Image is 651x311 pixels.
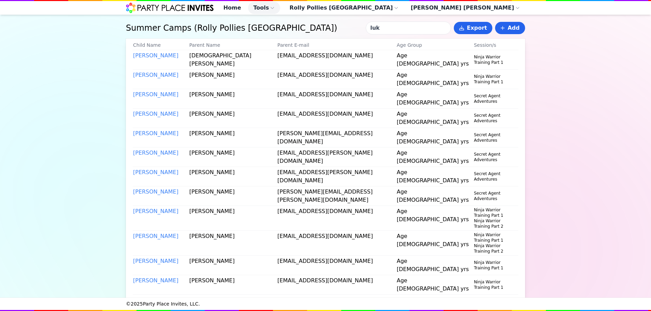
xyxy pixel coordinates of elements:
[474,54,514,65] div: Ninja Warrior Training Part 1
[126,2,214,13] img: Party Place Invites
[133,297,178,303] a: [PERSON_NAME]
[474,152,514,162] div: Secret Agent Adventures
[133,258,178,264] a: [PERSON_NAME]
[133,233,178,239] a: [PERSON_NAME]
[474,41,518,50] th: Session/s
[474,207,514,218] div: Ninja Warrior Training Part 1
[474,171,514,182] div: Secret Agent Adventures
[474,279,514,290] div: Ninja Warrior Training Part 1
[189,256,277,275] td: [PERSON_NAME]
[474,243,514,254] div: Ninja Warrior Training Part 2
[284,2,404,14] button: Rolly Pollies [GEOGRAPHIC_DATA]
[126,23,363,33] h1: Summer Camps ( Rolly Pollies [GEOGRAPHIC_DATA] )
[133,41,189,50] th: Child Name
[454,22,492,34] button: Export
[277,186,396,206] td: [PERSON_NAME][EMAIL_ADDRESS][PERSON_NAME][DOMAIN_NAME]
[474,260,514,271] div: Ninja Warrior Training Part 1
[189,109,277,128] td: [PERSON_NAME]
[474,190,514,201] div: Secret Agent Adventures
[396,41,474,50] th: Age Group
[133,277,178,284] a: [PERSON_NAME]
[277,275,396,295] td: [EMAIL_ADDRESS][DOMAIN_NAME]
[133,150,178,156] a: [PERSON_NAME]
[396,70,474,89] td: Age [DEMOGRAPHIC_DATA] yrs
[277,89,396,109] td: [EMAIL_ADDRESS][DOMAIN_NAME]
[396,128,474,147] td: Age [DEMOGRAPHIC_DATA] yrs
[277,256,396,275] td: [EMAIL_ADDRESS][DOMAIN_NAME]
[277,206,396,231] td: [EMAIL_ADDRESS][DOMAIN_NAME]
[396,231,474,256] td: Age [DEMOGRAPHIC_DATA] yrs
[189,70,277,89] td: [PERSON_NAME]
[277,128,396,147] td: [PERSON_NAME][EMAIL_ADDRESS][DOMAIN_NAME]
[218,2,247,14] a: Home
[133,52,178,59] a: [PERSON_NAME]
[133,208,178,214] a: [PERSON_NAME]
[189,186,277,206] td: [PERSON_NAME]
[133,72,178,78] a: [PERSON_NAME]
[126,298,525,310] div: © 2025 Party Place Invites, LLC.
[133,91,178,98] a: [PERSON_NAME]
[396,186,474,206] td: Age [DEMOGRAPHIC_DATA] yrs
[277,50,396,70] td: [EMAIL_ADDRESS][DOMAIN_NAME]
[396,89,474,109] td: Age [DEMOGRAPHIC_DATA] yrs
[277,231,396,256] td: [EMAIL_ADDRESS][DOMAIN_NAME]
[189,206,277,231] td: [PERSON_NAME]
[277,147,396,167] td: [EMAIL_ADDRESS][PERSON_NAME][DOMAIN_NAME]
[474,132,514,143] div: Secret Agent Adventures
[248,2,280,14] button: Tools
[189,147,277,167] td: [PERSON_NAME]
[189,50,277,70] td: [DEMOGRAPHIC_DATA][PERSON_NAME]
[277,109,396,128] td: [EMAIL_ADDRESS][DOMAIN_NAME]
[396,275,474,295] td: Age [DEMOGRAPHIC_DATA] yrs
[189,41,277,50] th: Parent Name
[133,130,178,137] a: [PERSON_NAME]
[189,128,277,147] td: [PERSON_NAME]
[133,188,178,195] a: [PERSON_NAME]
[133,111,178,117] a: [PERSON_NAME]
[189,275,277,295] td: [PERSON_NAME]
[495,22,525,34] a: Add
[474,74,514,85] div: Ninja Warrior Training Part 1
[396,167,474,186] td: Age [DEMOGRAPHIC_DATA] yrs
[474,93,514,104] div: Secret Agent Adventures
[189,167,277,186] td: [PERSON_NAME]
[396,256,474,275] td: Age [DEMOGRAPHIC_DATA] yrs
[133,169,178,175] a: [PERSON_NAME]
[189,89,277,109] td: [PERSON_NAME]
[277,70,396,89] td: [EMAIL_ADDRESS][DOMAIN_NAME]
[474,232,514,243] div: Ninja Warrior Training Part 1
[405,2,525,14] button: [PERSON_NAME] [PERSON_NAME]
[396,147,474,167] td: Age [DEMOGRAPHIC_DATA] yrs
[396,50,474,70] td: Age [DEMOGRAPHIC_DATA] yrs
[396,206,474,231] td: Age [DEMOGRAPHIC_DATA] yrs
[189,231,277,256] td: [PERSON_NAME]
[366,22,451,34] input: Search child or parent...
[277,41,396,50] th: Parent E-mail
[277,167,396,186] td: [EMAIL_ADDRESS][PERSON_NAME][DOMAIN_NAME]
[474,113,514,124] div: Secret Agent Adventures
[396,109,474,128] td: Age [DEMOGRAPHIC_DATA] yrs
[474,218,514,229] div: Ninja Warrior Training Part 2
